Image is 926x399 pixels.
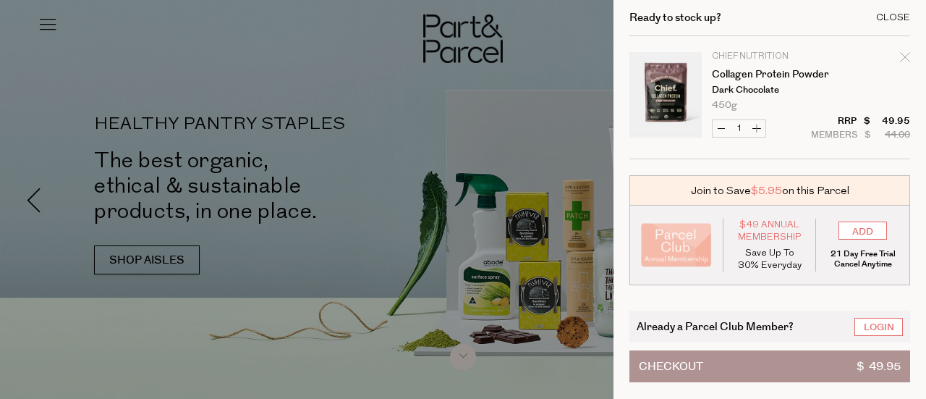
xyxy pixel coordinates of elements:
p: 21 Day Free Trial Cancel Anytime [827,249,899,269]
input: QTY Collagen Protein Powder [730,120,748,137]
input: ADD [838,222,887,240]
span: Checkout [639,351,703,382]
div: Join to Save on this Parcel [629,175,910,206]
span: Already a Parcel Club Member? [637,318,794,335]
span: $5.95 [751,183,782,198]
div: Remove Collagen Protein Powder [900,50,910,70]
button: Checkout$ 49.95 [629,350,910,382]
span: $ 49.95 [857,351,901,382]
p: Chief Nutrition [712,52,824,61]
p: Save Up To 30% Everyday [734,247,805,272]
div: Close [876,13,910,22]
a: Collagen Protein Powder [712,70,824,80]
a: Login [854,318,903,336]
span: $49 Annual Membership [734,219,805,243]
span: 450g [712,101,737,110]
h2: Ready to stock up? [629,12,721,23]
p: Dark Chocolate [712,85,824,95]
